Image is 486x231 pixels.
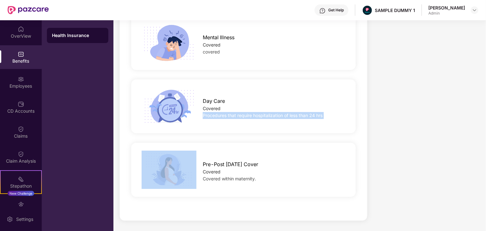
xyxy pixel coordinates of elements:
[18,151,24,157] img: svg+xml;base64,PHN2ZyBpZD0iQ2xhaW0iIHhtbG5zPSJodHRwOi8vd3d3LnczLm9yZy8yMDAwL3N2ZyIgd2lkdGg9IjIwIi...
[203,97,225,105] span: Day Care
[18,201,24,207] img: svg+xml;base64,PHN2ZyBpZD0iRW5kb3JzZW1lbnRzIiB4bWxucz0iaHR0cDovL3d3dy53My5vcmcvMjAwMC9zdmciIHdpZH...
[203,113,323,118] span: Procedures that require hospitalization of less than 24 hrs
[7,216,13,222] img: svg+xml;base64,PHN2ZyBpZD0iU2V0dGluZy0yMHgyMCIgeG1sbnM9Imh0dHA6Ly93d3cudzMub3JnLzIwMDAvc3ZnIiB3aW...
[8,6,49,14] img: New Pazcare Logo
[203,160,258,168] span: Pre-Post [DATE] Cover
[328,8,344,13] div: Get Help
[18,51,24,57] img: svg+xml;base64,PHN2ZyBpZD0iQmVuZWZpdHMiIHhtbG5zPSJodHRwOi8vd3d3LnczLm9yZy8yMDAwL3N2ZyIgd2lkdGg9Ij...
[203,176,256,181] span: Covered within maternity.
[18,126,24,132] img: svg+xml;base64,PHN2ZyBpZD0iQ2xhaW0iIHhtbG5zPSJodHRwOi8vd3d3LnczLm9yZy8yMDAwL3N2ZyIgd2lkdGg9IjIwIi...
[142,87,196,125] img: icon
[203,34,234,41] span: Mental Illness
[18,176,24,182] img: svg+xml;base64,PHN2ZyB4bWxucz0iaHR0cDovL3d3dy53My5vcmcvMjAwMC9zdmciIHdpZHRoPSIyMSIgaGVpZ2h0PSIyMC...
[18,76,24,82] img: svg+xml;base64,PHN2ZyBpZD0iRW1wbG95ZWVzIiB4bWxucz0iaHR0cDovL3d3dy53My5vcmcvMjAwMC9zdmciIHdpZHRoPS...
[375,7,415,13] div: SAMPLE DUMMY 1
[203,49,220,54] span: covered
[14,216,35,222] div: Settings
[363,6,372,15] img: Pazcare_Alternative_logo-01-01.png
[319,8,326,14] img: svg+xml;base64,PHN2ZyBpZD0iSGVscC0zMngzMiIgeG1sbnM9Imh0dHA6Ly93d3cudzMub3JnLzIwMDAvc3ZnIiB3aWR0aD...
[142,24,196,62] img: icon
[472,8,477,13] img: svg+xml;base64,PHN2ZyBpZD0iRHJvcGRvd24tMzJ4MzIiIHhtbG5zPSJodHRwOi8vd3d3LnczLm9yZy8yMDAwL3N2ZyIgd2...
[203,105,346,112] div: Covered
[18,26,24,32] img: svg+xml;base64,PHN2ZyBpZD0iSG9tZSIgeG1sbnM9Imh0dHA6Ly93d3cudzMub3JnLzIwMDAvc3ZnIiB3aWR0aD0iMjAiIG...
[203,168,346,175] div: Covered
[52,32,103,39] div: Health Insurance
[428,11,465,16] div: Admin
[428,5,465,11] div: [PERSON_NAME]
[203,41,346,48] div: Covered
[8,191,34,196] div: New Challenge
[1,183,41,189] div: Stepathon
[142,151,196,189] img: icon
[18,101,24,107] img: svg+xml;base64,PHN2ZyBpZD0iQ0RfQWNjb3VudHMiIGRhdGEtbmFtZT0iQ0QgQWNjb3VudHMiIHhtbG5zPSJodHRwOi8vd3...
